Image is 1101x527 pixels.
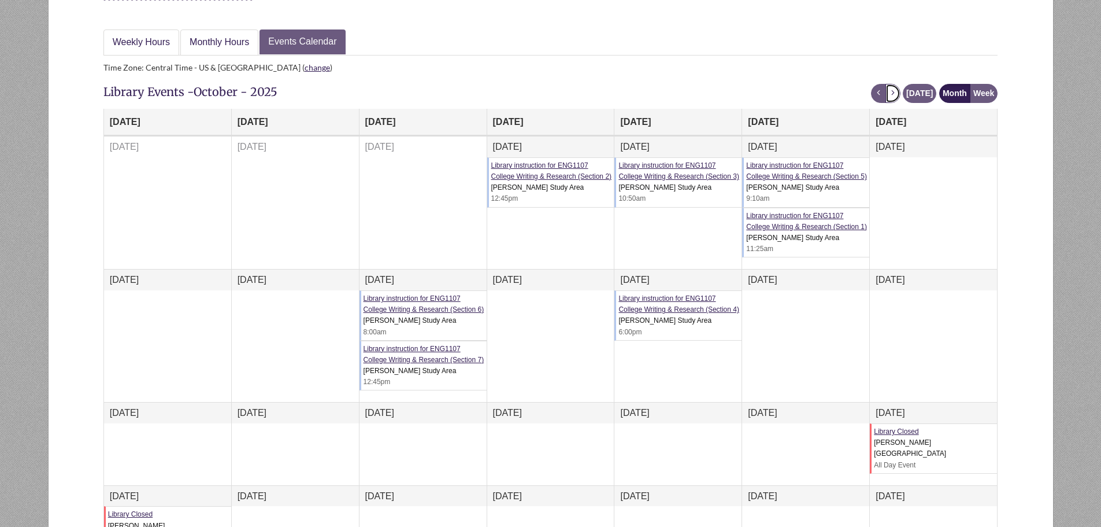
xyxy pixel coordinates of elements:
td: [DATE] [614,485,742,506]
div: [PERSON_NAME] Study Area [618,315,739,326]
a: Library Closed [108,510,153,518]
div: [PERSON_NAME] Study Area [491,182,612,193]
div: [PERSON_NAME] Study Area [364,366,484,377]
td: [DATE] [742,270,870,290]
a: Library instruction for ENG1107 College Writing & Research (Section 2) [491,161,612,180]
a: Weekly Hours [103,30,179,56]
td: [DATE] [359,136,487,157]
td: [DATE] [359,485,487,506]
a: change [305,62,330,72]
span: [DATE] [620,117,651,127]
td: [DATE] [742,485,870,506]
td: [DATE] [487,485,614,506]
div: 12:45pm [364,377,484,388]
td: [DATE] [870,270,998,290]
span: [DATE] [748,117,779,127]
a: Library instruction for ENG1107 College Writing & Research (Section 1) [746,212,867,231]
a: Library Closed [874,428,918,436]
td: [DATE] [870,485,998,506]
button: next [885,84,900,103]
td: [DATE] [742,403,870,423]
td: [DATE] [614,403,742,423]
div: All Day Event [874,460,995,471]
td: [DATE] [487,403,614,423]
td: [DATE] [103,136,231,157]
span: [DATE] [365,117,396,127]
td: [DATE] [742,136,870,157]
td: [DATE] [614,270,742,290]
a: Monthly Hours [180,30,258,56]
td: [DATE] [231,136,359,157]
div: [PERSON_NAME] Study Area [746,182,867,193]
span: October - 2025 [194,84,277,99]
td: [DATE] [231,485,359,506]
td: [DATE] [870,403,998,423]
div: 6:00pm [618,327,739,338]
div: 12:45pm [491,193,612,204]
button: Month [939,84,970,103]
a: Library instruction for ENG1107 College Writing & Research (Section 7) [364,345,484,364]
td: [DATE] [359,270,487,290]
td: [DATE] [487,270,614,290]
a: Library instruction for ENG1107 College Writing & Research (Section 5) [746,161,867,180]
span: [DATE] [876,117,906,127]
td: [DATE] [103,270,231,290]
button: [DATE] [903,84,936,103]
a: Library instruction for ENG1107 College Writing & Research (Section 4) [618,294,739,314]
div: 11:25am [746,244,867,255]
span: [DATE] [493,117,524,127]
td: [DATE] [103,403,231,423]
div: [PERSON_NAME][GEOGRAPHIC_DATA] [874,437,995,459]
div: [PERSON_NAME] Study Area [746,233,867,244]
div: 9:10am [746,193,867,204]
td: [DATE] [870,136,998,157]
td: [DATE] [614,136,742,157]
p: Time Zone: Central Time - US & [GEOGRAPHIC_DATA] ( ) [103,61,332,73]
a: Library instruction for ENG1107 College Writing & Research (Section 6) [364,294,484,314]
td: [DATE] [487,136,614,157]
span: [DATE] [110,117,140,127]
div: 8:00am [364,327,484,338]
a: Events Calendar [260,30,345,54]
div: 10:50am [618,193,739,204]
td: [DATE] [359,403,487,423]
div: [PERSON_NAME] Study Area [364,315,484,326]
td: [DATE] [231,403,359,423]
td: [DATE] [103,485,231,506]
div: [PERSON_NAME] Study Area [618,182,739,193]
button: Week [970,84,998,103]
td: [DATE] [231,270,359,290]
a: Library instruction for ENG1107 College Writing & Research (Section 3) [618,161,739,180]
h2: Library Events - [103,86,998,98]
span: [DATE] [238,117,268,127]
button: prev [871,84,886,103]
